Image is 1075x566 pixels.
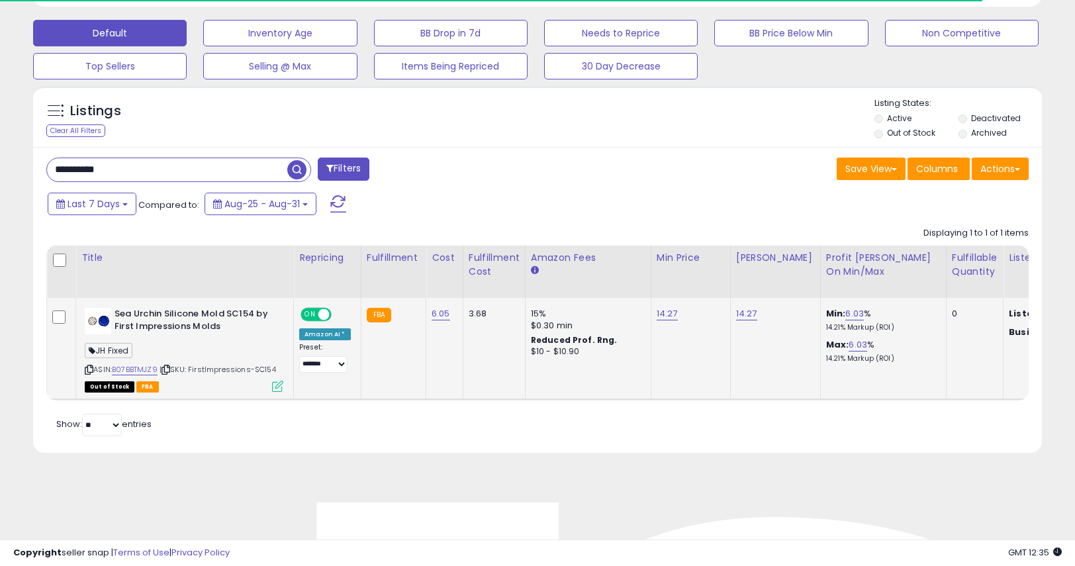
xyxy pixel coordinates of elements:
div: [PERSON_NAME] [736,251,815,265]
button: Actions [972,158,1029,180]
div: Fulfillment Cost [469,251,520,279]
div: Title [81,251,288,265]
div: Amazon Fees [531,251,645,265]
div: ASIN: [85,308,283,391]
div: 0 [952,308,993,320]
div: Repricing [299,251,355,265]
div: Fulfillment [367,251,420,265]
button: Inventory Age [203,20,357,46]
div: Amazon AI * [299,328,351,340]
span: Show: entries [56,418,152,430]
div: Min Price [657,251,725,265]
span: OFF [330,309,351,320]
img: 417rhWkBV0L._SL40_.jpg [85,308,111,334]
b: Listed Price: [1009,307,1069,320]
a: 6.05 [432,307,450,320]
p: 14.21% Markup (ROI) [826,323,936,332]
div: Preset: [299,343,351,373]
small: Amazon Fees. [531,265,539,277]
div: $10 - $10.90 [531,346,641,357]
a: 14.27 [736,307,757,320]
span: Columns [916,162,958,175]
a: 14.27 [657,307,678,320]
b: Reduced Prof. Rng. [531,334,618,346]
div: Cost [432,251,457,265]
a: B07BBTMJZ9 [112,364,158,375]
small: FBA [367,308,391,322]
span: Aug-25 - Aug-31 [224,197,300,211]
span: JH Fixed [85,343,132,358]
button: Selling @ Max [203,53,357,79]
div: Profit [PERSON_NAME] on Min/Max [826,251,941,279]
button: BB Drop in 7d [374,20,528,46]
button: Columns [908,158,970,180]
label: Active [887,113,911,124]
div: 15% [531,308,641,320]
b: Sea Urchin Silicone Mold SC154 by First Impressions Molds [115,308,275,336]
span: | SKU: FirstImpressions-SC154 [160,364,276,375]
div: $0.30 min [531,320,641,332]
button: Filters [318,158,369,181]
div: % [826,339,936,363]
span: Compared to: [138,199,199,211]
div: 3.68 [469,308,515,320]
div: Displaying 1 to 1 of 1 items [923,227,1029,240]
span: FBA [136,381,159,393]
button: Non Competitive [885,20,1039,46]
p: 14.21% Markup (ROI) [826,354,936,363]
p: Listing States: [874,97,1042,110]
button: Needs to Reprice [544,20,698,46]
label: Deactivated [971,113,1021,124]
div: Fulfillable Quantity [952,251,998,279]
h5: Listings [70,102,121,120]
label: Out of Stock [887,127,935,138]
button: Items Being Repriced [374,53,528,79]
span: ON [302,309,318,320]
b: Min: [826,307,846,320]
button: Aug-25 - Aug-31 [205,193,316,215]
span: Last 7 Days [68,197,120,211]
a: 6.03 [849,338,867,352]
span: All listings that are currently out of stock and unavailable for purchase on Amazon [85,381,134,393]
button: Save View [837,158,906,180]
label: Archived [971,127,1007,138]
button: 30 Day Decrease [544,53,698,79]
button: Last 7 Days [48,193,136,215]
button: Default [33,20,187,46]
b: Max: [826,338,849,351]
div: Clear All Filters [46,124,105,137]
th: The percentage added to the cost of goods (COGS) that forms the calculator for Min & Max prices. [820,246,946,298]
button: Top Sellers [33,53,187,79]
a: 6.03 [845,307,864,320]
button: BB Price Below Min [714,20,868,46]
div: % [826,308,936,332]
